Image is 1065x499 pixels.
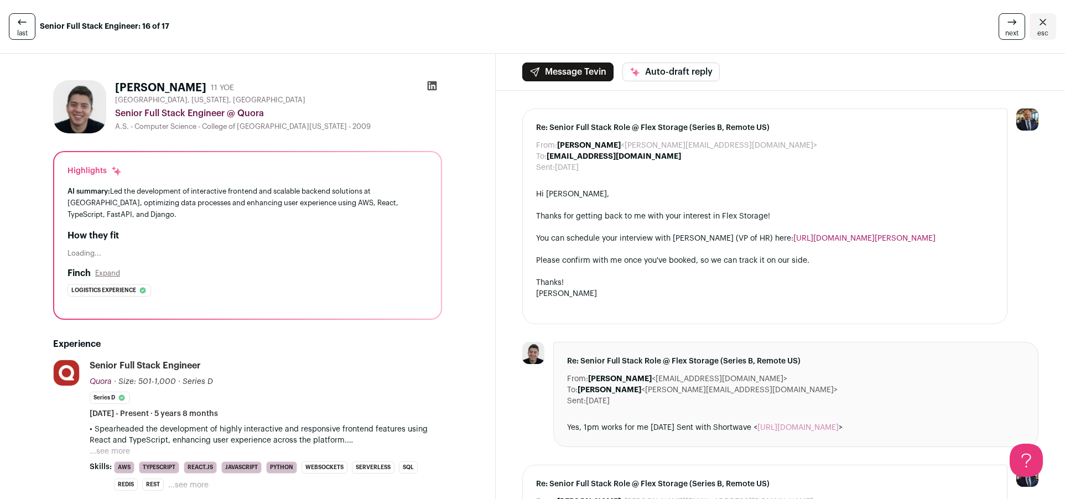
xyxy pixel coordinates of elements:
[114,378,176,386] span: · Size: 501-1,000
[142,479,164,491] li: REST
[536,140,557,151] dt: From:
[54,360,79,386] img: 4755708158827eee2e34d7eb15d57dcac92c91891e012f894ae14c5d8300761b.jpg
[67,188,110,195] span: AI summary:
[114,461,134,474] li: AWS
[547,153,681,160] b: [EMAIL_ADDRESS][DOMAIN_NAME]
[999,13,1025,40] a: next
[90,446,130,457] button: ...see more
[536,151,547,162] dt: To:
[40,21,169,32] strong: Senior Full Stack Engineer: 16 of 17
[67,267,91,280] h2: Finch
[567,396,586,407] dt: Sent:
[221,461,262,474] li: JavaScript
[1030,13,1056,40] a: Close
[522,63,614,81] button: Message Tevin
[9,13,35,40] a: last
[567,373,588,384] dt: From:
[184,461,217,474] li: React.js
[536,189,994,200] div: Hi [PERSON_NAME],
[302,461,347,474] li: WebSockets
[536,288,994,299] div: [PERSON_NAME]
[557,140,817,151] dd: <[PERSON_NAME][EMAIL_ADDRESS][DOMAIN_NAME]>
[71,285,136,296] span: Logistics experience
[536,211,994,222] div: Thanks for getting back to me with your interest in Flex Storage!
[67,249,428,258] div: Loading...
[211,82,234,93] div: 11 YOE
[67,229,428,242] h2: How they fit
[1037,29,1048,38] span: esc
[536,122,994,133] span: Re: Senior Full Stack Role @ Flex Storage (Series B, Remote US)
[399,461,418,474] li: SQL
[567,384,578,396] dt: To:
[1016,108,1038,131] img: 18202275-medium_jpg
[115,80,206,96] h1: [PERSON_NAME]
[536,479,994,490] span: Re: Senior Full Stack Role @ Flex Storage (Series B, Remote US)
[90,461,112,472] span: Skills:
[183,378,213,386] span: Series D
[178,376,180,387] span: ·
[168,480,209,491] button: ...see more
[793,235,936,242] a: [URL][DOMAIN_NAME][PERSON_NAME]
[578,386,641,394] b: [PERSON_NAME]
[536,233,994,244] div: You can schedule your interview with [PERSON_NAME] (VP of HR) here:
[557,142,621,149] b: [PERSON_NAME]
[53,337,442,351] h2: Experience
[588,375,652,383] b: [PERSON_NAME]
[90,392,130,404] li: Series D
[115,122,442,131] div: A.S. - Computer Science - College of [GEOGRAPHIC_DATA][US_STATE] - 2009
[90,378,112,386] span: Quora
[567,422,1025,433] div: Yes, 1pm works for me [DATE] Sent with Shortwave < >
[757,424,839,432] a: [URL][DOMAIN_NAME]
[95,269,120,278] button: Expand
[588,373,787,384] dd: <[EMAIL_ADDRESS][DOMAIN_NAME]>
[115,96,305,105] span: [GEOGRAPHIC_DATA], [US_STATE], [GEOGRAPHIC_DATA]
[114,479,138,491] li: Redis
[139,461,179,474] li: TypeScript
[536,162,555,173] dt: Sent:
[90,360,201,372] div: Senior Full Stack Engineer
[555,162,579,173] dd: [DATE]
[115,107,442,120] div: Senior Full Stack Engineer @ Quora
[622,63,720,81] button: Auto-draft reply
[17,29,28,38] span: last
[352,461,394,474] li: Serverless
[578,384,838,396] dd: <[PERSON_NAME][EMAIL_ADDRESS][DOMAIN_NAME]>
[53,80,106,133] img: e2658f3222cf9c95dd8d7a2e2b8bc3c8ffa9e209dbf0b678316dad91abd4f5c5.jpg
[67,185,428,220] div: Led the development of interactive frontend and scalable backend solutions at [GEOGRAPHIC_DATA], ...
[90,408,218,419] span: [DATE] - Present · 5 years 8 months
[266,461,297,474] li: Python
[1010,444,1043,477] iframe: Help Scout Beacon - Open
[1005,29,1019,38] span: next
[586,396,610,407] dd: [DATE]
[90,424,442,446] p: • Spearheaded the development of highly interactive and responsive frontend features using React ...
[522,342,544,364] img: e2658f3222cf9c95dd8d7a2e2b8bc3c8ffa9e209dbf0b678316dad91abd4f5c5.jpg
[536,277,994,288] div: Thanks!
[567,356,1025,367] span: Re: Senior Full Stack Role @ Flex Storage (Series B, Remote US)
[67,165,122,176] div: Highlights
[536,255,994,266] div: Please confirm with me once you've booked, so we can track it on our side.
